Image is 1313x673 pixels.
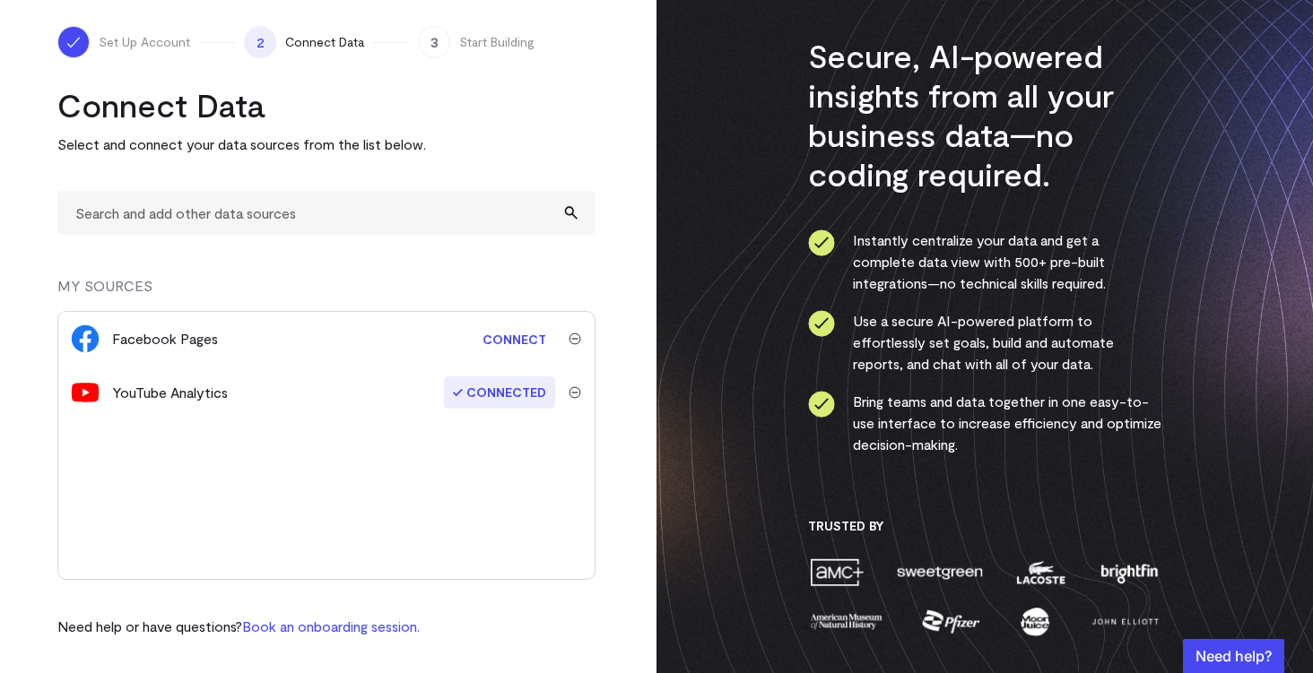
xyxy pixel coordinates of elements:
[808,36,1162,194] h3: Secure, AI-powered insights from all your business data—no coding required.
[808,391,1162,455] li: Bring teams and data together in one easy-to-use interface to increase efficiency and optimize de...
[808,518,1162,534] h3: Trusted By
[808,310,1162,375] li: Use a secure AI-powered platform to effortlessly set goals, build and automate reports, and chat ...
[57,191,596,235] input: Search and add other data sources
[895,557,985,588] img: sweetgreen-1d1fb32c.png
[1014,557,1067,588] img: lacoste-7a6b0538.png
[57,275,596,311] div: MY SOURCES
[71,324,100,353] img: facebook_pages-56946ca1.svg
[112,382,228,403] div: YouTube Analytics
[65,33,83,51] img: ico-check-white-5ff98cb1.svg
[808,391,835,418] img: ico-check-circle-4b19435c.svg
[57,616,420,637] p: Need help or have questions?
[1089,606,1161,637] img: john-elliott-25751c40.png
[71,378,100,407] img: youtube_analytics-c712eb91.svg
[808,310,835,337] img: ico-check-circle-4b19435c.svg
[474,323,555,356] a: Connect
[920,606,982,637] img: pfizer-e137f5fc.png
[459,33,535,51] span: Start Building
[1097,557,1161,588] img: brightfin-a251e171.png
[569,332,581,345] img: trash-40e54a27.svg
[808,229,835,256] img: ico-check-circle-4b19435c.svg
[569,386,581,399] img: trash-40e54a27.svg
[57,85,596,125] h2: Connect Data
[244,26,276,58] span: 2
[808,606,885,637] img: amnh-5afada46.png
[808,557,865,588] img: amc-0b11a8f1.png
[285,33,364,51] span: Connect Data
[444,376,555,409] span: Connected
[808,229,1162,294] li: Instantly centralize your data and get a complete data view with 500+ pre-built integrations—no t...
[112,328,218,349] div: Facebook Pages
[418,26,450,58] span: 3
[57,134,596,155] p: Select and connect your data sources from the list below.
[99,33,190,51] span: Set Up Account
[1017,606,1053,637] img: moon-juice-c312e729.png
[242,617,420,634] a: Book an onboarding session.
